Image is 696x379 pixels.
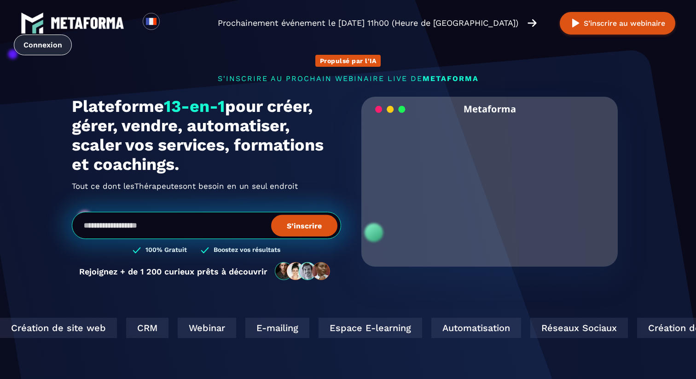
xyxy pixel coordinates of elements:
[218,17,518,29] p: Prochainement événement le [DATE] 11h00 (Heure de [GEOGRAPHIC_DATA])
[423,74,479,83] span: METAFORMA
[464,97,516,121] h2: Metaforma
[69,318,111,338] div: CRM
[570,17,581,29] img: play
[368,121,611,242] video: Your browser does not support the video tag.
[160,13,182,33] div: Search for option
[560,12,675,35] button: S’inscrire au webinaire
[145,246,187,255] h3: 100% Gratuit
[72,179,341,193] h2: Tout ce dont les ont besoin en un seul endroit
[72,97,341,174] h1: Plateforme pour créer, gérer, vendre, automatiser, scaler vos services, formations et coachings.
[375,105,406,114] img: loading
[133,246,141,255] img: checked
[121,318,179,338] div: Webinar
[261,318,365,338] div: Espace E-learning
[168,17,174,29] input: Search for option
[134,175,183,189] span: Thérapeutes
[271,215,337,236] button: S’inscrire
[145,16,157,27] img: fr
[14,35,72,55] a: Connexion
[214,246,280,255] h3: Boostez vos résultats
[528,18,537,28] img: arrow-right
[72,74,624,83] p: s'inscrire au prochain webinaire live de
[188,318,252,338] div: E-mailing
[272,262,334,281] img: community-people
[473,318,571,338] div: Réseaux Sociaux
[51,17,124,29] img: logo
[164,97,225,116] span: 13-en-1
[201,246,209,255] img: checked
[374,318,464,338] div: Automatisation
[21,12,44,35] img: logo
[134,182,167,197] span: Agences
[79,267,267,276] p: Rejoignez + de 1 200 curieux prêts à découvrir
